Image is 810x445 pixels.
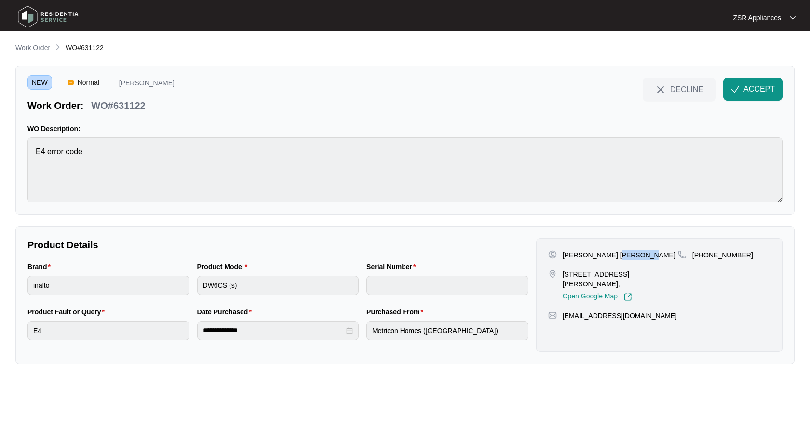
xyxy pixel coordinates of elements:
button: close-IconDECLINE [643,78,715,101]
p: Product Details [27,238,528,252]
input: Date Purchased [203,325,345,336]
input: Serial Number [366,276,528,295]
p: [PHONE_NUMBER] [692,250,753,260]
label: Brand [27,262,54,271]
label: Date Purchased [197,307,256,317]
p: [STREET_ADDRESS][PERSON_NAME], [563,270,678,289]
textarea: E4 error code [27,137,783,202]
p: Work Order: [27,99,83,112]
p: [PERSON_NAME] [PERSON_NAME] [563,250,675,260]
p: ZSR Appliances [733,13,781,23]
label: Serial Number [366,262,419,271]
p: WO Description: [27,124,783,134]
input: Product Fault or Query [27,321,189,340]
img: map-pin [548,270,557,278]
img: Link-External [623,293,632,301]
img: map-pin [548,311,557,320]
input: Purchased From [366,321,528,340]
img: user-pin [548,250,557,259]
img: Vercel Logo [68,80,74,85]
p: [PERSON_NAME] [119,80,175,90]
img: dropdown arrow [790,15,796,20]
a: Work Order [13,43,52,54]
p: Work Order [15,43,50,53]
button: check-IconACCEPT [723,78,783,101]
label: Product Fault or Query [27,307,108,317]
span: WO#631122 [66,44,104,52]
p: [EMAIL_ADDRESS][DOMAIN_NAME] [563,311,677,321]
span: Normal [74,75,103,90]
input: Brand [27,276,189,295]
img: check-Icon [731,85,740,94]
img: chevron-right [54,43,62,51]
input: Product Model [197,276,359,295]
span: ACCEPT [743,83,775,95]
a: Open Google Map [563,293,632,301]
span: NEW [27,75,52,90]
img: close-Icon [655,84,666,95]
img: map-pin [678,250,687,259]
label: Product Model [197,262,252,271]
label: Purchased From [366,307,427,317]
p: WO#631122 [91,99,145,112]
img: residentia service logo [14,2,82,31]
span: DECLINE [670,84,703,94]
